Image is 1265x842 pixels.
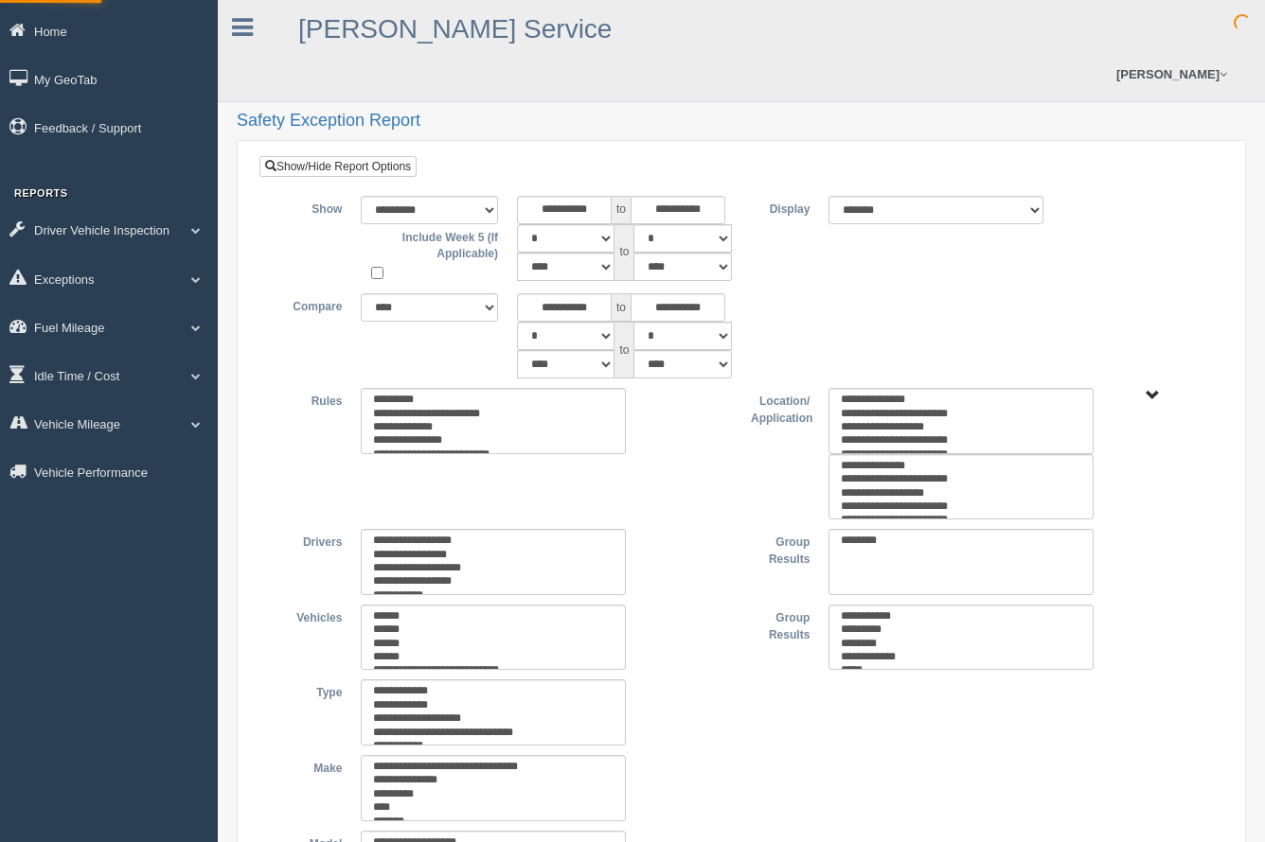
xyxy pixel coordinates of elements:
label: Drivers [274,529,351,552]
span: to [612,293,631,322]
label: Location/ Application [741,388,819,427]
label: Show [274,196,351,219]
label: Include Week 5 (If Applicable) [361,224,498,263]
label: Make [274,755,351,778]
span: to [615,322,633,378]
label: Group Results [741,605,819,643]
label: Group Results [741,529,819,568]
label: Compare [274,293,351,316]
span: to [615,224,633,281]
a: Show/Hide Report Options [259,156,417,177]
label: Type [274,679,351,702]
a: [PERSON_NAME] [1107,47,1237,101]
label: Display [741,196,819,219]
span: to [612,196,631,224]
a: [PERSON_NAME] Service [298,14,612,44]
label: Rules [274,388,351,411]
label: Vehicles [274,605,351,627]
